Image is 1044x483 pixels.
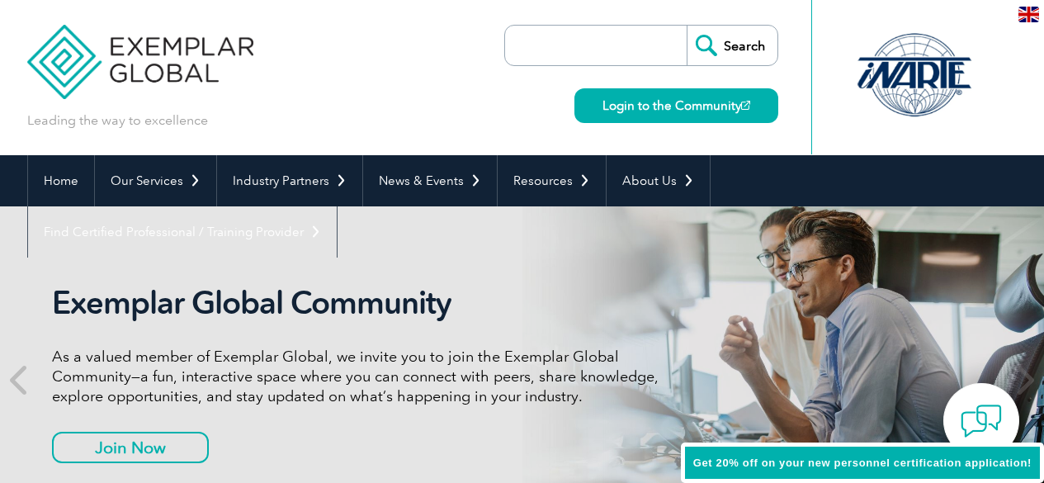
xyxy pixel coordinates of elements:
a: Industry Partners [217,155,362,206]
img: open_square.png [741,101,750,110]
a: News & Events [363,155,497,206]
span: Get 20% off on your new personnel certification application! [693,457,1032,469]
input: Search [687,26,777,65]
a: Home [28,155,94,206]
img: en [1018,7,1039,22]
a: Login to the Community [574,88,778,123]
p: As a valued member of Exemplar Global, we invite you to join the Exemplar Global Community—a fun,... [52,347,671,406]
a: Resources [498,155,606,206]
a: Join Now [52,432,209,463]
img: contact-chat.png [961,400,1002,442]
a: Find Certified Professional / Training Provider [28,206,337,258]
p: Leading the way to excellence [27,111,208,130]
a: Our Services [95,155,216,206]
h2: Exemplar Global Community [52,284,671,322]
a: About Us [607,155,710,206]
